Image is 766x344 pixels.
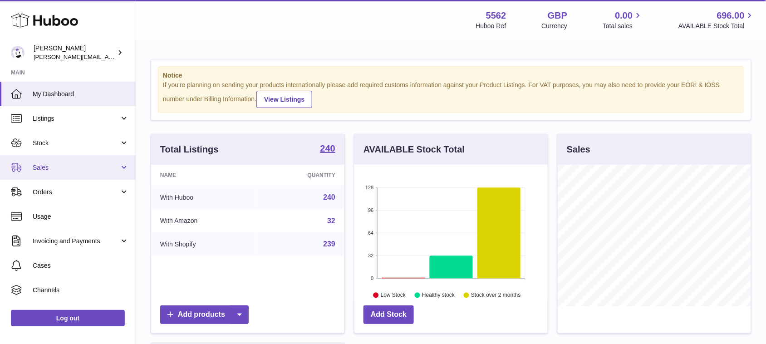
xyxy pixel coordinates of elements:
[548,10,567,22] strong: GBP
[33,163,119,172] span: Sales
[34,53,182,60] span: [PERSON_NAME][EMAIL_ADDRESS][DOMAIN_NAME]
[34,44,115,61] div: [PERSON_NAME]
[151,186,257,209] td: With Huboo
[327,217,335,225] a: 32
[163,71,739,80] strong: Notice
[33,212,129,221] span: Usage
[33,237,119,246] span: Invoicing and Payments
[320,144,335,153] strong: 240
[256,91,312,108] a: View Listings
[163,81,739,108] div: If you're planning on sending your products internationally please add required customs informati...
[371,275,373,281] text: 0
[33,188,119,197] span: Orders
[33,286,129,295] span: Channels
[151,232,257,256] td: With Shopify
[615,10,633,22] span: 0.00
[476,22,506,30] div: Huboo Ref
[323,193,335,201] a: 240
[363,305,414,324] a: Add Stock
[11,46,25,59] img: ketan@vasanticosmetics.com
[717,10,745,22] span: 696.00
[33,139,119,147] span: Stock
[368,230,373,236] text: 64
[603,22,643,30] span: Total sales
[422,292,455,298] text: Healthy stock
[160,143,219,156] h3: Total Listings
[323,240,335,248] a: 239
[678,22,755,30] span: AVAILABLE Stock Total
[160,305,249,324] a: Add products
[381,292,406,298] text: Low Stock
[368,207,373,213] text: 96
[603,10,643,30] a: 0.00 Total sales
[486,10,506,22] strong: 5562
[471,292,520,298] text: Stock over 2 months
[151,209,257,233] td: With Amazon
[151,165,257,186] th: Name
[33,261,129,270] span: Cases
[363,143,465,156] h3: AVAILABLE Stock Total
[365,185,373,190] text: 128
[678,10,755,30] a: 696.00 AVAILABLE Stock Total
[257,165,344,186] th: Quantity
[567,143,590,156] h3: Sales
[542,22,568,30] div: Currency
[33,114,119,123] span: Listings
[11,310,125,326] a: Log out
[33,90,129,98] span: My Dashboard
[368,253,373,258] text: 32
[320,144,335,155] a: 240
